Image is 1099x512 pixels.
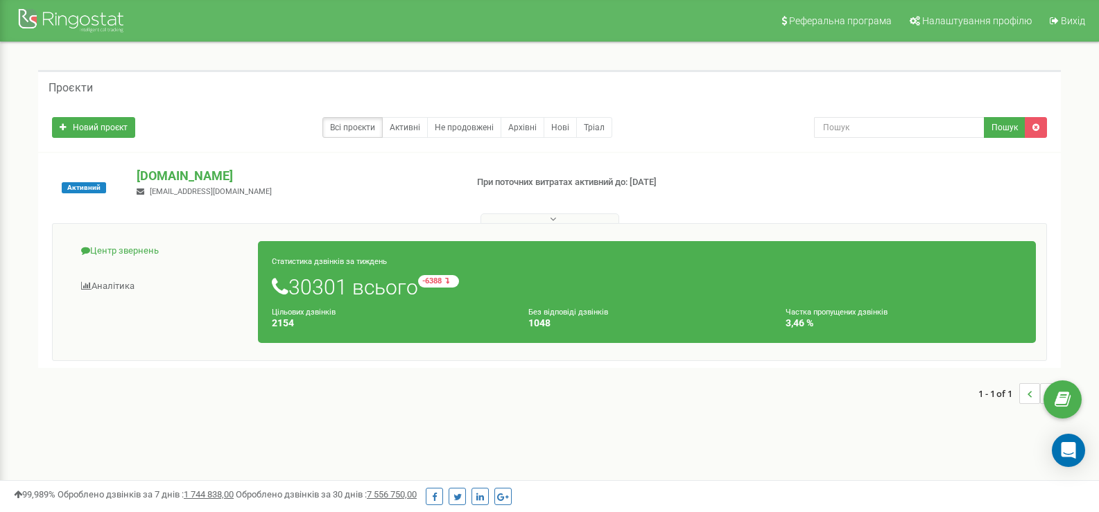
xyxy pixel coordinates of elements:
[789,15,892,26] span: Реферальна програма
[786,318,1022,328] h4: 3,46 %
[576,117,612,138] a: Тріал
[544,117,577,138] a: Нові
[14,489,55,500] span: 99,989%
[236,489,417,500] span: Оброблено дзвінків за 30 днів :
[137,167,454,185] p: [DOMAIN_NAME]
[272,275,1022,299] h1: 30301 всього
[49,82,93,94] h5: Проєкти
[1052,434,1085,467] div: Open Intercom Messenger
[427,117,501,138] a: Не продовжені
[501,117,544,138] a: Архівні
[477,176,710,189] p: При поточних витратах активний до: [DATE]
[63,234,259,268] a: Центр звернень
[528,318,765,328] h4: 1048
[272,308,336,317] small: Цільових дзвінків
[418,275,459,288] small: -6388
[58,489,234,500] span: Оброблено дзвінків за 7 днів :
[528,308,608,317] small: Без відповіді дзвінків
[1061,15,1085,26] span: Вихід
[978,383,1019,404] span: 1 - 1 of 1
[272,318,508,328] h4: 2154
[367,489,417,500] u: 7 556 750,00
[52,117,135,138] a: Новий проєкт
[184,489,234,500] u: 1 744 838,00
[814,117,985,138] input: Пошук
[63,270,259,303] a: Аналiтика
[382,117,428,138] a: Активні
[150,187,272,196] span: [EMAIL_ADDRESS][DOMAIN_NAME]
[922,15,1032,26] span: Налаштування профілю
[322,117,383,138] a: Всі проєкти
[786,308,888,317] small: Частка пропущених дзвінків
[272,257,387,266] small: Статистика дзвінків за тиждень
[984,117,1026,138] button: Пошук
[978,369,1061,418] nav: ...
[62,182,106,193] span: Активний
